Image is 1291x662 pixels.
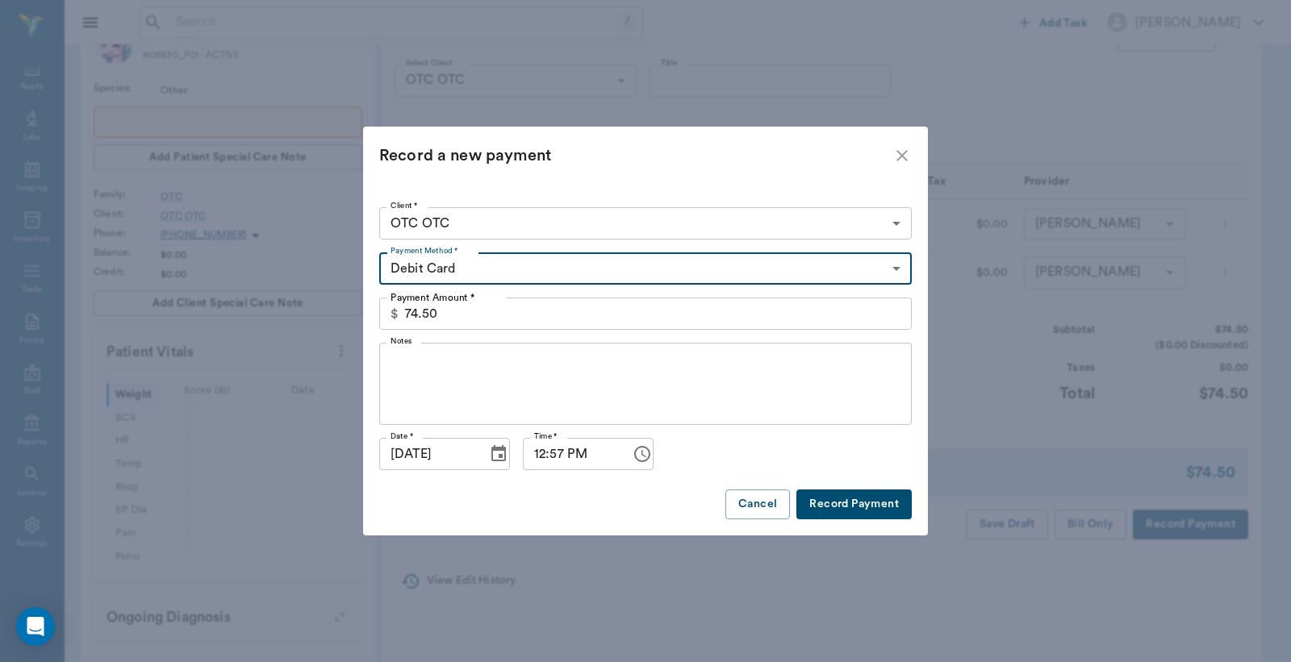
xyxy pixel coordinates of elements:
label: Payment Method * [391,245,458,256]
label: Notes [391,335,412,347]
input: hh:mm aa [523,438,620,470]
button: Choose time, selected time is 12:57 PM [626,438,658,470]
div: Debit Card [379,252,912,285]
p: $ [391,304,399,323]
button: close [892,146,912,165]
label: Date * [391,431,413,442]
input: 0.00 [405,298,912,330]
p: Payment Amount * [391,290,475,305]
label: Time * [534,431,558,442]
div: OTC OTC [379,207,912,239]
button: Choose date, selected date is Sep 4, 2025 [483,438,515,470]
div: Open Intercom Messenger [16,607,55,646]
label: Client * [391,200,418,211]
div: Record a new payment [379,143,892,169]
button: Cancel [725,489,790,519]
button: Record Payment [796,489,912,519]
input: MM/DD/YYYY [379,438,476,470]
